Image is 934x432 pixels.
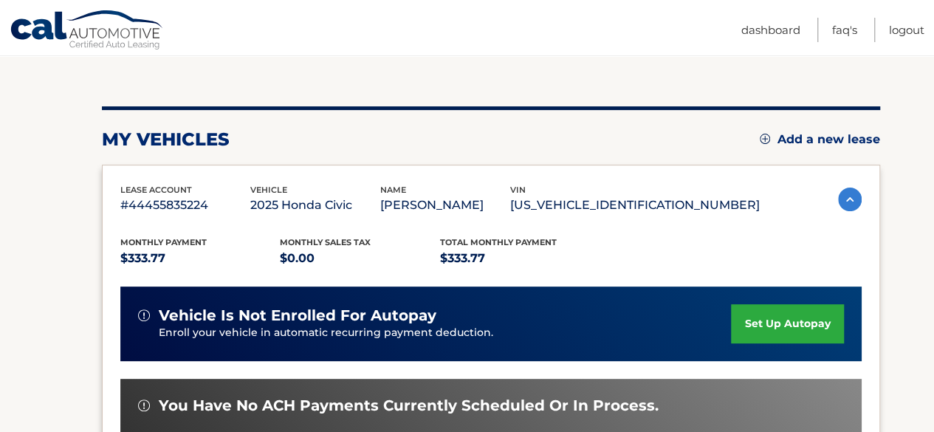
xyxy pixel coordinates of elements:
p: $333.77 [440,248,600,269]
a: set up autopay [731,304,843,343]
span: You have no ACH payments currently scheduled or in process. [159,397,659,415]
img: alert-white.svg [138,309,150,321]
h2: my vehicles [102,128,230,151]
a: Dashboard [741,18,800,42]
a: Cal Automotive [10,10,165,52]
img: alert-white.svg [138,400,150,411]
img: accordion-active.svg [838,188,862,211]
span: Monthly Payment [120,237,207,247]
img: add.svg [760,134,770,144]
span: name [380,185,406,195]
p: Enroll your vehicle in automatic recurring payment deduction. [159,325,732,341]
span: Total Monthly Payment [440,237,557,247]
span: lease account [120,185,192,195]
p: #44455835224 [120,195,250,216]
p: $333.77 [120,248,281,269]
span: Monthly sales Tax [280,237,371,247]
a: Add a new lease [760,132,880,147]
p: $0.00 [280,248,440,269]
span: vin [510,185,526,195]
span: vehicle is not enrolled for autopay [159,306,436,325]
p: [PERSON_NAME] [380,195,510,216]
p: 2025 Honda Civic [250,195,380,216]
p: [US_VEHICLE_IDENTIFICATION_NUMBER] [510,195,760,216]
a: Logout [889,18,924,42]
span: vehicle [250,185,287,195]
a: FAQ's [832,18,857,42]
